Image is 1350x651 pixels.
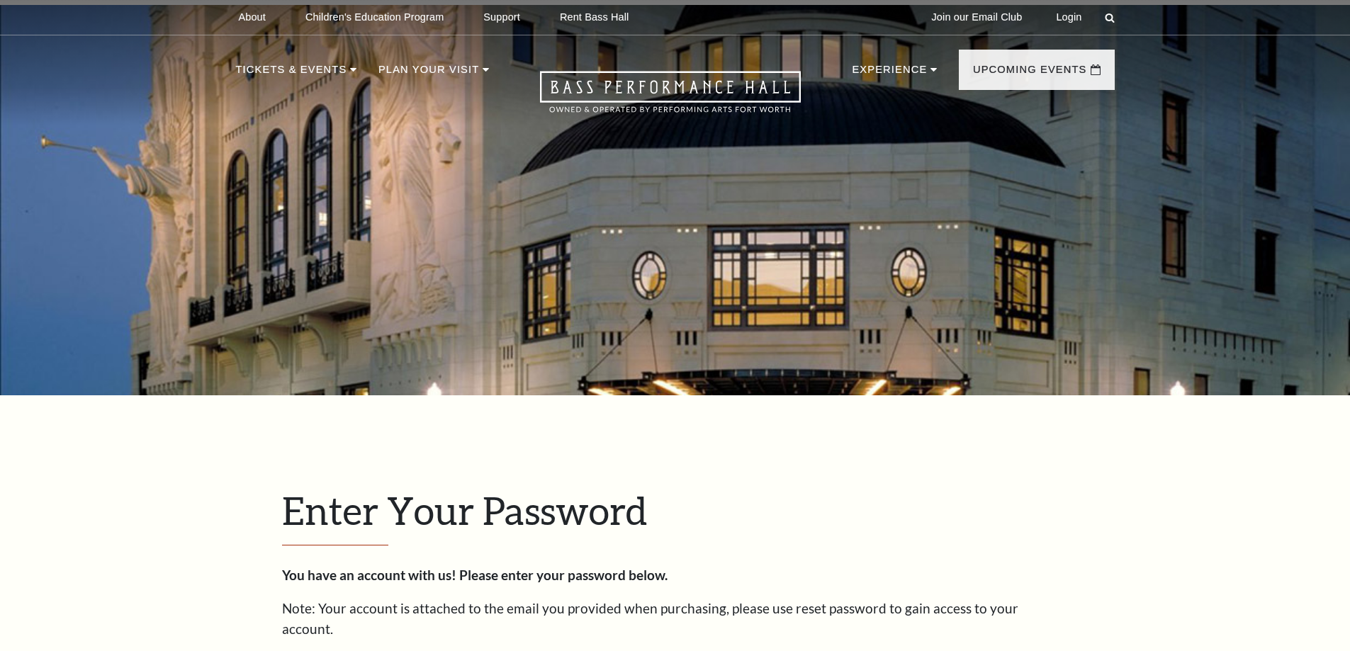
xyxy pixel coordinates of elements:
p: Note: Your account is attached to the email you provided when purchasing, please use reset passwo... [282,599,1069,639]
p: Tickets & Events [236,61,347,86]
p: Support [483,11,520,23]
span: Enter Your Password [282,487,647,533]
p: Upcoming Events [973,61,1087,86]
strong: Please enter your password below. [459,567,668,583]
strong: You have an account with us! [282,567,456,583]
p: Children's Education Program [305,11,444,23]
p: Plan Your Visit [378,61,479,86]
p: About [239,11,266,23]
p: Experience [852,61,927,86]
p: Rent Bass Hall [560,11,629,23]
